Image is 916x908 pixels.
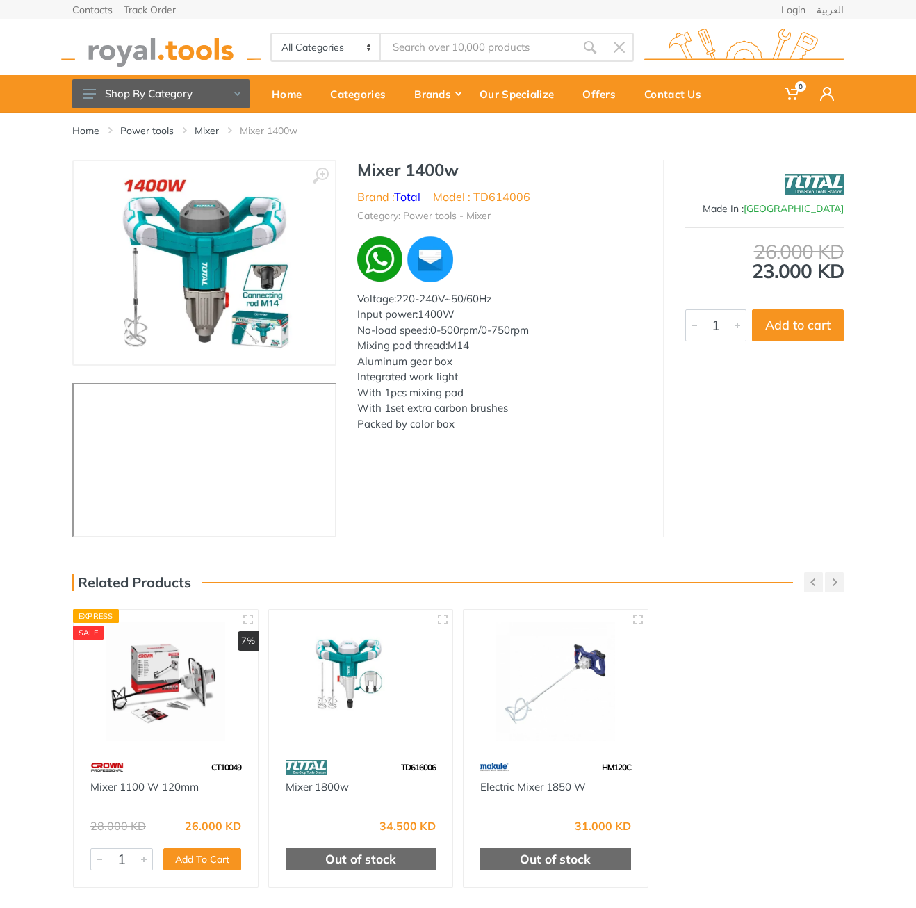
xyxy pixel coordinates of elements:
span: [GEOGRAPHIC_DATA] [744,202,844,215]
img: royal.tools Logo [644,29,844,67]
a: Categories [320,75,404,113]
li: Category: Power tools - Mixer [357,209,491,223]
div: 31.000 KD [575,820,631,832]
img: wa.webp [357,236,402,282]
div: 26.000 KD [685,242,844,261]
img: Total [785,167,844,202]
h3: Related Products [72,574,191,591]
img: ma.webp [405,234,455,284]
li: Mixer 1400w [240,124,318,138]
div: Brands [404,79,470,108]
select: Category [272,34,381,60]
a: Contacts [72,5,113,15]
input: Site search [381,33,575,62]
a: Our Specialize [470,75,573,113]
div: 28.000 KD [90,820,146,832]
a: Contact Us [635,75,720,113]
button: Add to cart [752,309,844,341]
a: Power tools [120,124,174,138]
a: Home [262,75,320,113]
img: Royal Tools - Electric Mixer 1850 W [476,622,635,741]
div: Voltage:220-240V~50/60Hz Input power:1400W No-load speed:0-500rpm/0-750rpm Mixing pad thread:M14 ... [357,291,642,432]
a: Mixer 1100 W 120mm [90,780,199,793]
button: Shop By Category [72,79,250,108]
div: 26.000 KD [185,820,241,832]
a: العربية [817,5,844,15]
div: Express [73,609,119,623]
div: 34.500 KD [379,820,436,832]
span: TD616006 [401,762,436,772]
img: 59.webp [480,755,509,779]
span: CT10049 [211,762,241,772]
div: SALE [73,626,104,640]
img: Royal Tools - Mixer 1100 W 120mm [86,622,245,741]
a: 0 [775,75,810,113]
nav: breadcrumb [72,124,844,138]
a: Total [394,190,420,204]
a: Mixer 1800w [286,780,349,793]
div: Categories [320,79,404,108]
div: 7% [238,631,259,651]
a: Offers [573,75,635,113]
a: Home [72,124,99,138]
div: Contact Us [635,79,720,108]
div: Offers [573,79,635,108]
div: Made In : [685,202,844,216]
button: Add To Cart [163,848,241,870]
div: Out of stock [480,848,631,870]
div: 23.000 KD [685,242,844,281]
div: Our Specialize [470,79,573,108]
img: Royal Tools - Mixer 1400w [117,175,292,350]
img: 75.webp [90,755,124,779]
span: 0 [795,81,806,92]
a: Track Order [124,5,176,15]
a: Electric Mixer 1850 W [480,780,586,793]
img: 86.webp [286,755,327,779]
a: Login [781,5,805,15]
img: Royal Tools - Mixer 1800w [281,622,441,741]
li: Brand : [357,188,420,205]
div: Home [262,79,320,108]
li: Model : TD614006 [433,188,530,205]
span: HM120C [602,762,631,772]
img: royal.tools Logo [61,29,261,67]
a: Mixer [195,124,219,138]
h1: Mixer 1400w [357,160,642,180]
div: Out of stock [286,848,436,870]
